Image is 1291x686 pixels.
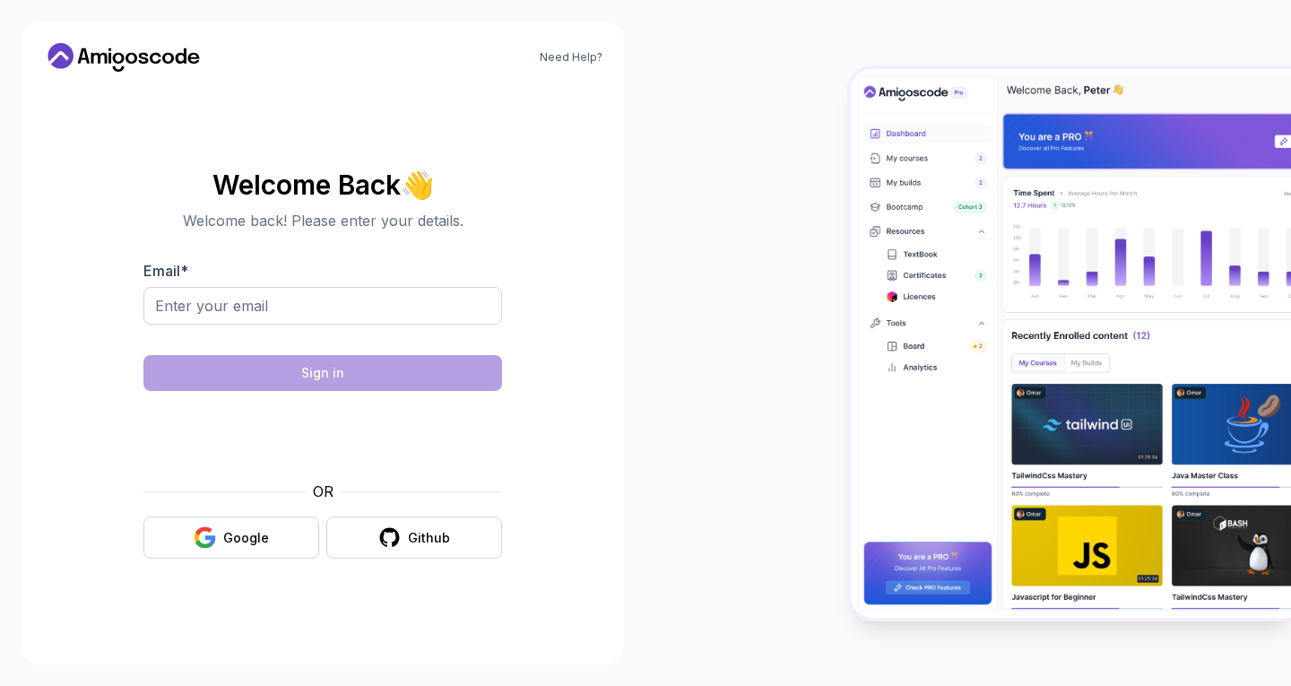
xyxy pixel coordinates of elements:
button: Github [326,517,502,559]
p: Welcome back! Please enter your details. [143,210,502,231]
input: Enter your email [143,287,502,325]
span: 👋 [400,170,433,199]
button: Google [143,517,319,559]
iframe: Widget containing checkbox for hCaptcha security challenge [187,402,458,470]
div: Github [408,529,450,547]
label: Email * [143,262,188,280]
button: Sign in [143,355,502,391]
div: Google [223,529,269,547]
h2: Welcome Back [143,170,502,199]
div: Sign in [301,364,344,382]
p: OR [313,481,334,502]
a: Need Help? [540,50,602,65]
a: Home link [43,43,204,72]
img: Amigoscode Dashboard [851,69,1291,618]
